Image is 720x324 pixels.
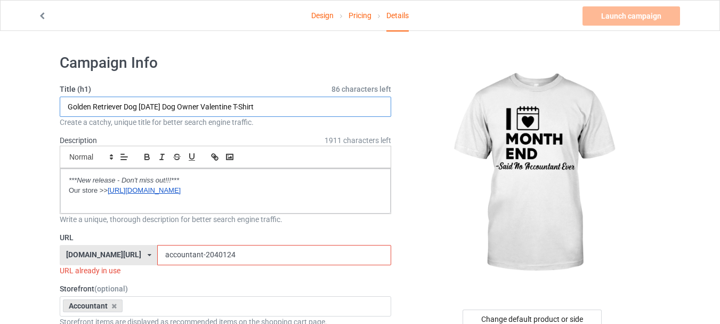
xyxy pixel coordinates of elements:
label: URL [60,232,391,243]
em: ***New release - Don't miss out!!!*** [69,176,179,184]
span: 1911 characters left [325,135,391,146]
span: 86 characters left [331,84,391,94]
h1: Campaign Info [60,53,391,73]
div: Write a unique, thorough description for better search engine traffic. [60,214,391,225]
label: Storefront [60,283,391,294]
div: Accountant [63,299,123,312]
div: Create a catchy, unique title for better search engine traffic. [60,117,391,128]
div: [DOMAIN_NAME][URL] [66,251,141,258]
label: Title (h1) [60,84,391,94]
label: Description [60,136,97,145]
div: Details [386,1,409,31]
a: [URL][DOMAIN_NAME] [108,186,181,194]
a: Design [311,1,334,30]
p: Our store >> [69,186,382,196]
span: (optional) [94,285,128,293]
a: Pricing [349,1,371,30]
div: URL already in use [60,265,391,276]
